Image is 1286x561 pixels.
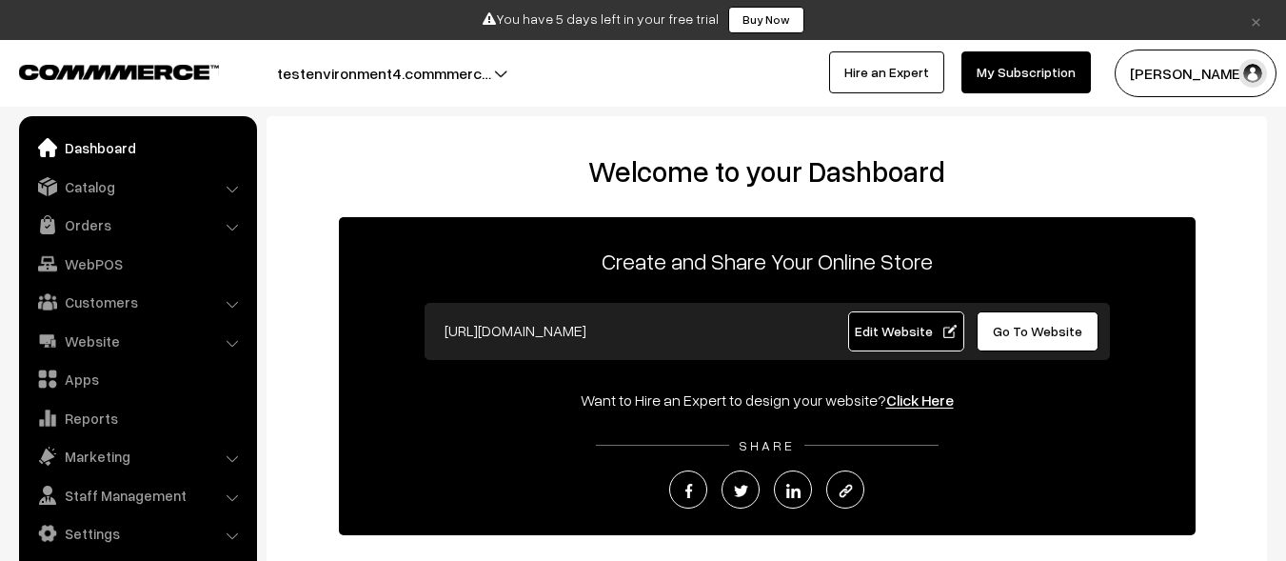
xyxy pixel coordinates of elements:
[24,401,250,435] a: Reports
[339,389,1196,411] div: Want to Hire an Expert to design your website?
[19,65,219,79] img: COMMMERCE
[24,247,250,281] a: WebPOS
[24,170,250,204] a: Catalog
[961,51,1091,93] a: My Subscription
[1243,9,1269,31] a: ×
[729,437,804,453] span: SHARE
[210,50,558,97] button: testenvironment4.commmerc…
[848,311,964,351] a: Edit Website
[24,285,250,319] a: Customers
[24,516,250,551] a: Settings
[1115,50,1276,97] button: [PERSON_NAME]
[19,59,186,82] a: COMMMERCE
[24,324,250,358] a: Website
[829,51,944,93] a: Hire an Expert
[993,323,1082,339] span: Go To Website
[855,323,957,339] span: Edit Website
[977,311,1099,351] a: Go To Website
[728,7,804,33] a: Buy Now
[24,362,250,396] a: Apps
[286,154,1248,189] h2: Welcome to your Dashboard
[24,478,250,512] a: Staff Management
[886,391,954,410] a: Click Here
[24,439,250,473] a: Marketing
[339,244,1196,278] p: Create and Share Your Online Store
[1238,59,1267,88] img: user
[24,208,250,242] a: Orders
[7,7,1279,33] div: You have 5 days left in your free trial
[24,130,250,165] a: Dashboard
